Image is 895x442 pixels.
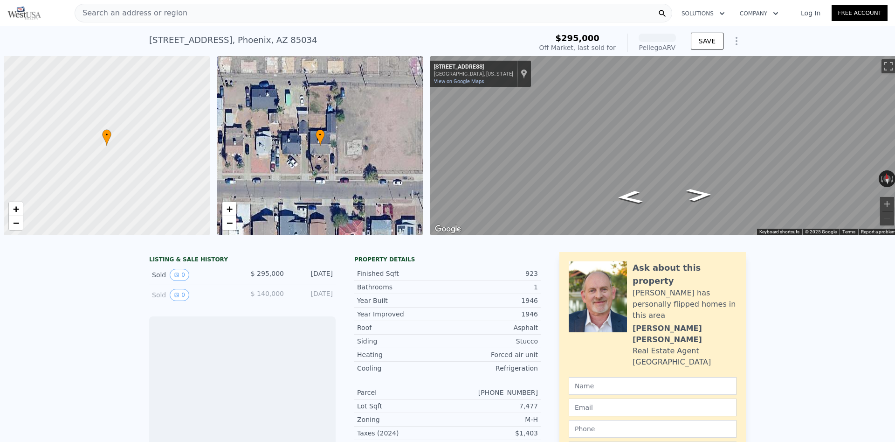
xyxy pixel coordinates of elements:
a: Open this area in Google Maps (opens a new window) [433,223,463,235]
div: Sold [152,289,235,301]
div: LISTING & SALE HISTORY [149,256,336,265]
button: Zoom out [880,211,894,225]
div: Asphalt [447,323,538,332]
div: Year Built [357,296,447,305]
div: [GEOGRAPHIC_DATA] [633,357,711,368]
div: Parcel [357,388,447,397]
span: $295,000 [555,33,599,43]
div: [STREET_ADDRESS] [434,63,513,71]
div: Roof [357,323,447,332]
img: Pellego [7,7,41,20]
path: Go East, Monroe St [675,185,723,204]
span: © 2025 Google [805,229,837,234]
div: [DATE] [291,269,333,281]
a: Show location on map [521,69,527,79]
div: Year Improved [357,309,447,319]
div: Lot Sqft [357,401,447,411]
span: − [226,217,232,229]
div: [STREET_ADDRESS] , Phoenix , AZ 85034 [149,34,317,47]
div: 923 [447,269,538,278]
div: Zoning [357,415,447,424]
button: Reset the view [882,170,891,187]
img: Google [433,223,463,235]
a: Terms (opens in new tab) [842,229,855,234]
div: M-H [447,415,538,424]
div: Ask about this property [633,261,737,288]
button: Keyboard shortcuts [759,229,799,235]
button: Zoom in [880,197,894,211]
input: Email [569,399,737,416]
button: Solutions [674,5,732,22]
a: Free Account [832,5,888,21]
button: View historical data [170,269,189,281]
div: Real Estate Agent [633,345,699,357]
div: Refrigeration [447,364,538,373]
div: [PERSON_NAME] has personally flipped homes in this area [633,288,737,321]
div: 1946 [447,296,538,305]
span: Search an address or region [75,7,187,19]
path: Go West, Monroe St [606,188,654,207]
div: [GEOGRAPHIC_DATA], [US_STATE] [434,71,513,77]
a: View on Google Maps [434,78,484,84]
button: View historical data [170,289,189,301]
span: $ 140,000 [251,290,284,297]
div: Off Market, last sold for [539,43,616,52]
div: Heating [357,350,447,359]
a: Zoom in [9,202,23,216]
a: Zoom in [222,202,236,216]
span: $ 295,000 [251,270,284,277]
span: + [13,203,19,215]
div: $1,403 [447,428,538,438]
div: Siding [357,337,447,346]
div: [DATE] [291,289,333,301]
div: 1 [447,282,538,292]
div: Stucco [447,337,538,346]
a: Log In [790,8,832,18]
a: Zoom out [222,216,236,230]
button: Show Options [727,32,746,50]
span: • [316,131,325,139]
div: 1946 [447,309,538,319]
div: [PHONE_NUMBER] [447,388,538,397]
div: Property details [354,256,541,263]
div: Bathrooms [357,282,447,292]
div: Pellego ARV [639,43,676,52]
input: Name [569,377,737,395]
button: Rotate counterclockwise [879,170,884,187]
div: [PERSON_NAME] [PERSON_NAME] [633,323,737,345]
div: Taxes (2024) [357,428,447,438]
span: − [13,217,19,229]
div: • [316,129,325,146]
div: Finished Sqft [357,269,447,278]
div: • [102,129,111,146]
button: SAVE [691,33,723,49]
button: Company [732,5,786,22]
span: • [102,131,111,139]
input: Phone [569,420,737,438]
a: Zoom out [9,216,23,230]
div: Cooling [357,364,447,373]
div: Sold [152,269,235,281]
div: Forced air unit [447,350,538,359]
div: 7,477 [447,401,538,411]
span: + [226,203,232,215]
